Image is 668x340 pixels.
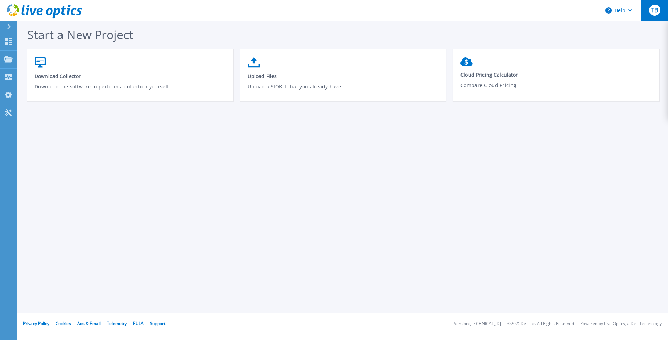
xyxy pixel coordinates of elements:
span: Upload Files [248,73,440,79]
span: Cloud Pricing Calculator [460,71,652,78]
span: Download Collector [35,73,226,79]
a: Cookies [56,320,71,326]
li: © 2025 Dell Inc. All Rights Reserved [507,321,574,326]
a: Ads & Email [77,320,101,326]
p: Download the software to perform a collection yourself [35,83,226,99]
a: Privacy Policy [23,320,49,326]
a: Download CollectorDownload the software to perform a collection yourself [27,54,233,104]
p: Upload a SIOKIT that you already have [248,83,440,99]
a: Cloud Pricing CalculatorCompare Cloud Pricing [453,54,659,103]
a: Telemetry [107,320,127,326]
a: Upload FilesUpload a SIOKIT that you already have [240,54,446,104]
a: Support [150,320,165,326]
span: Start a New Project [27,27,133,43]
p: Compare Cloud Pricing [460,82,652,98]
span: TB [651,7,658,13]
li: Powered by Live Optics, a Dell Technology [580,321,662,326]
a: EULA [133,320,144,326]
li: Version: [TECHNICAL_ID] [454,321,501,326]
